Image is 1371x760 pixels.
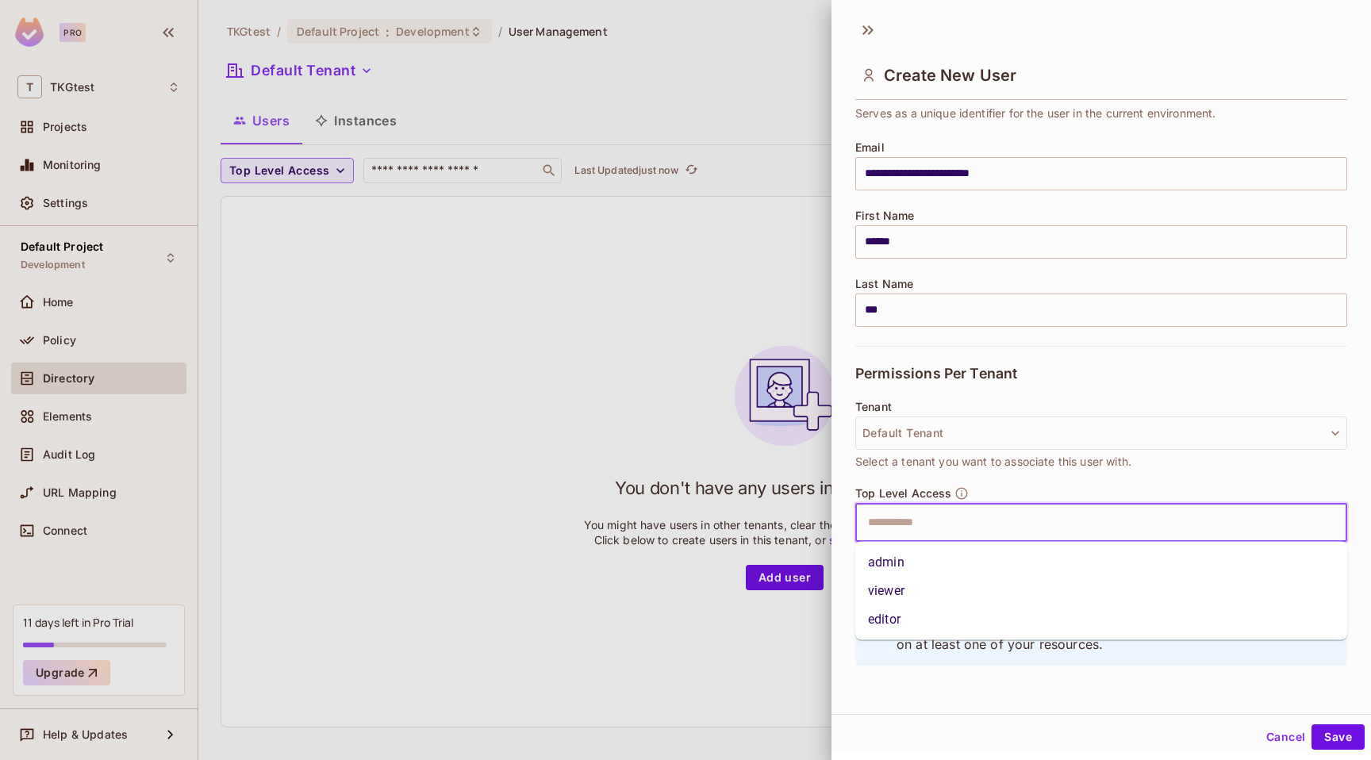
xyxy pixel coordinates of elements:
[855,209,915,222] span: First Name
[1338,520,1342,524] button: Close
[855,416,1347,450] button: Default Tenant
[855,487,951,500] span: Top Level Access
[1260,724,1311,750] button: Cancel
[855,548,1347,577] li: admin
[855,366,1017,382] span: Permissions Per Tenant
[855,141,885,154] span: Email
[855,105,1216,122] span: Serves as a unique identifier for the user in the current environment.
[1311,724,1365,750] button: Save
[855,401,892,413] span: Tenant
[855,577,1347,605] li: viewer
[855,278,913,290] span: Last Name
[855,605,1347,634] li: editor
[855,453,1131,470] span: Select a tenant you want to associate this user with.
[884,66,1016,85] span: Create New User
